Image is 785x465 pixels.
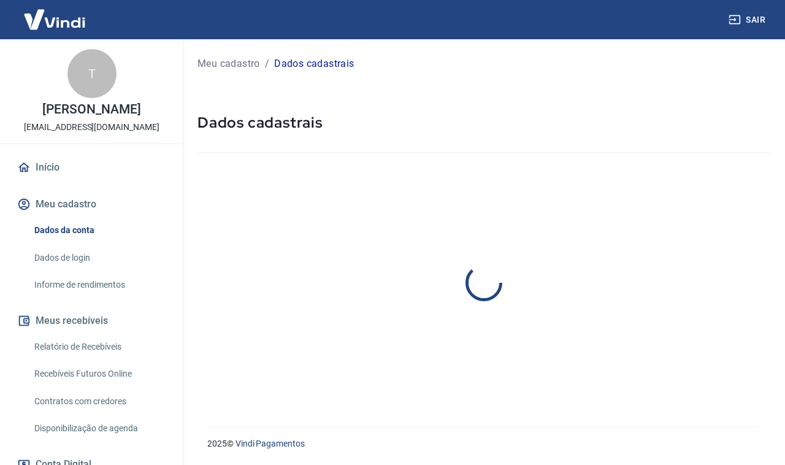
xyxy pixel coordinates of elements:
button: Meus recebíveis [15,307,169,334]
a: Dados de login [29,245,169,271]
a: Relatório de Recebíveis [29,334,169,359]
a: Contratos com credores [29,389,169,414]
a: Meu cadastro [197,56,260,71]
a: Início [15,154,169,181]
button: Sair [726,9,770,31]
p: / [265,56,269,71]
div: T [67,49,117,98]
a: Recebíveis Futuros Online [29,361,169,386]
p: 2025 © [207,437,756,450]
p: Dados cadastrais [274,56,354,71]
a: Dados da conta [29,218,169,243]
button: Meu cadastro [15,191,169,218]
h5: Dados cadastrais [197,113,770,133]
p: [EMAIL_ADDRESS][DOMAIN_NAME] [24,121,159,134]
img: Vindi [15,1,94,38]
p: [PERSON_NAME] [42,103,140,116]
a: Disponibilização de agenda [29,416,169,441]
a: Vindi Pagamentos [235,439,305,448]
a: Informe de rendimentos [29,272,169,298]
